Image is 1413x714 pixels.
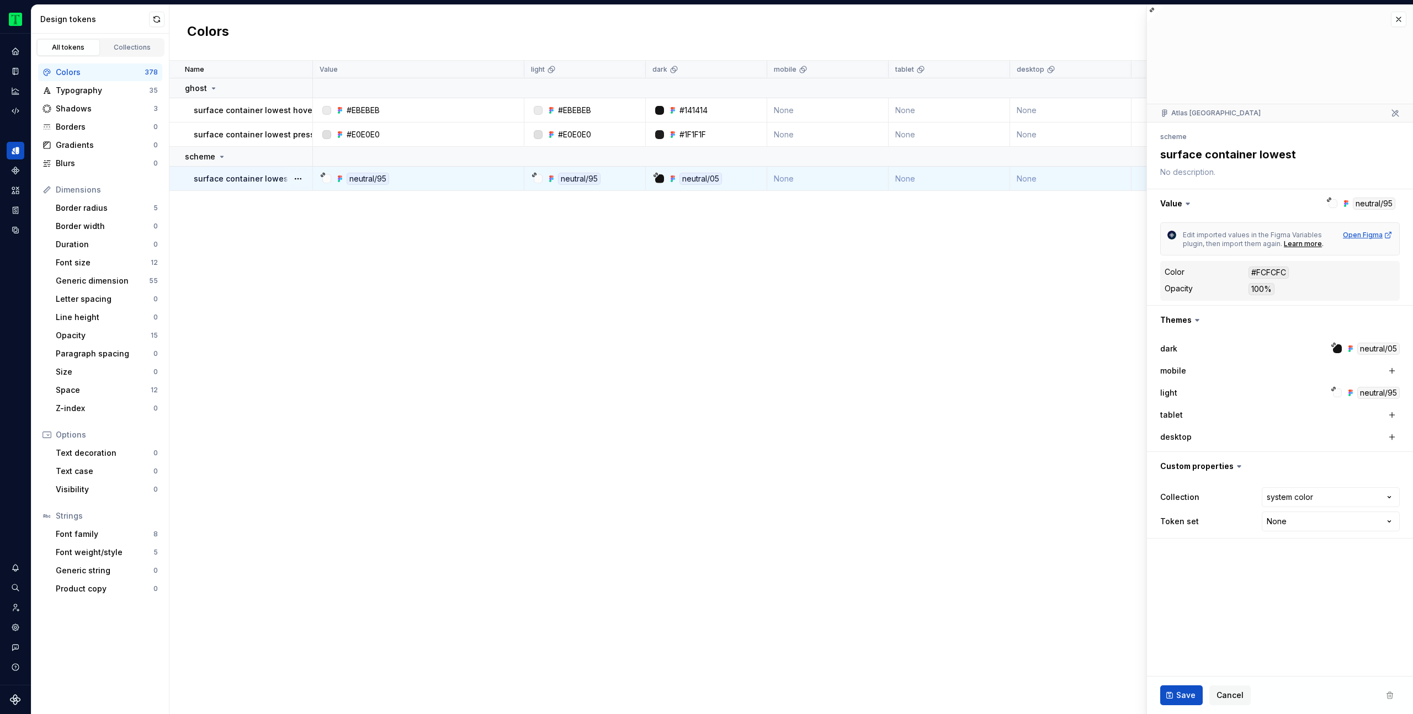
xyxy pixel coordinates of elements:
div: Storybook stories [7,201,24,219]
div: Settings [7,619,24,636]
label: mobile [1160,365,1186,376]
div: 0 [153,566,158,575]
a: Product copy0 [51,580,162,598]
div: 0 [153,584,158,593]
div: 0 [153,159,158,168]
p: Name [185,65,204,74]
label: light [1160,387,1177,398]
div: 0 [153,467,158,476]
div: Code automation [7,102,24,120]
div: neutral/95 [1357,387,1400,399]
img: 0ed0e8b8-9446-497d-bad0-376821b19aa5.png [9,13,22,26]
div: Assets [7,182,24,199]
a: Colors378 [38,63,162,81]
a: Letter spacing0 [51,290,162,308]
div: #EBEBEB [347,105,380,116]
div: Letter spacing [56,294,153,305]
a: Home [7,42,24,60]
div: 0 [153,367,158,376]
p: tablet [895,65,914,74]
div: 35 [149,86,158,95]
div: #E0E0E0 [558,129,591,140]
div: Opacity [56,330,151,341]
div: Font family [56,529,153,540]
div: 0 [153,404,158,413]
div: Visibility [56,484,153,495]
div: Border radius [56,203,153,214]
a: Invite team [7,599,24,616]
button: Contact support [7,638,24,656]
label: dark [1160,343,1177,354]
a: Border width0 [51,217,162,235]
div: Text case [56,466,153,477]
td: None [767,167,889,191]
div: #1F1F1F [679,129,706,140]
a: Z-index0 [51,399,162,417]
a: Font weight/style5 [51,544,162,561]
div: 5 [153,548,158,557]
div: Z-index [56,403,153,414]
div: Colors [56,67,145,78]
a: Space12 [51,381,162,399]
td: None [1010,122,1132,147]
div: neutral/95 [347,173,389,185]
p: ghost [185,83,207,94]
div: Space [56,385,151,396]
div: 0 [153,222,158,231]
a: Generic dimension55 [51,272,162,290]
div: Typography [56,85,149,96]
div: 12 [151,386,158,395]
div: Product copy [56,583,153,594]
div: neutral/95 [558,173,601,185]
div: 55 [149,276,158,285]
div: 12 [151,258,158,267]
a: Opacity15 [51,327,162,344]
button: Search ⌘K [7,579,24,596]
div: Design tokens [7,142,24,159]
div: Generic string [56,565,153,576]
div: 0 [153,295,158,303]
a: Gradients0 [38,136,162,154]
div: Duration [56,239,153,250]
a: Size0 [51,363,162,381]
p: light [531,65,545,74]
div: Dimensions [56,184,158,195]
a: Components [7,162,24,179]
div: Paragraph spacing [56,348,153,359]
h2: Colors [187,23,229,42]
a: Text case0 [51,462,162,480]
a: Supernova Logo [10,694,21,705]
button: Notifications [7,559,24,577]
a: Blurs0 [38,154,162,172]
p: dark [652,65,667,74]
textarea: surface container lowest [1158,145,1398,164]
div: Collections [105,43,160,52]
a: Generic string0 [51,562,162,579]
td: None [1010,167,1132,191]
span: Save [1176,690,1196,701]
a: Borders0 [38,118,162,136]
td: None [1010,98,1132,122]
div: #EBEBEB [558,105,591,116]
div: Atlas [GEOGRAPHIC_DATA] [1160,109,1261,118]
p: mobile [774,65,796,74]
div: 0 [153,240,158,249]
div: 100% [1249,283,1274,295]
div: Design tokens [40,14,149,25]
div: Font size [56,257,151,268]
a: Paragraph spacing0 [51,345,162,363]
a: Open Figma [1343,231,1393,239]
label: Collection [1160,492,1199,503]
a: Analytics [7,82,24,100]
div: All tokens [41,43,96,52]
a: Font size12 [51,254,162,271]
a: Documentation [7,62,24,80]
div: 3 [153,104,158,113]
div: Border width [56,221,153,232]
td: None [889,167,1010,191]
div: neutral/05 [1357,343,1400,355]
a: Learn more [1284,239,1322,248]
span: Cancel [1217,690,1244,701]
